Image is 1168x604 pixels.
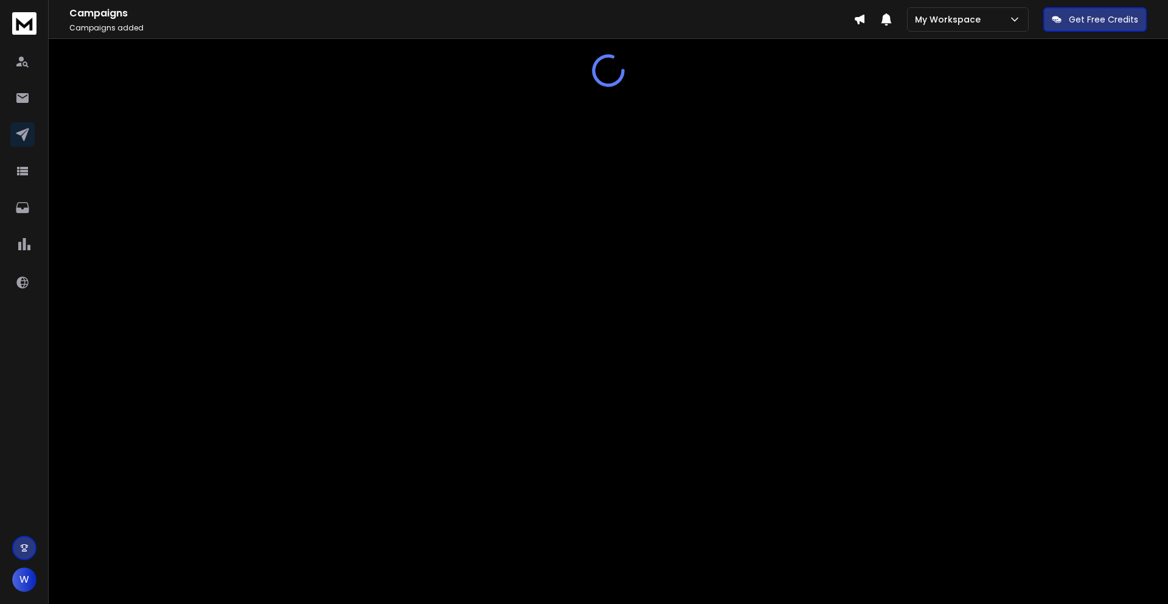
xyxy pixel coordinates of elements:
[915,13,985,26] p: My Workspace
[1069,13,1138,26] p: Get Free Credits
[69,6,853,21] h1: Campaigns
[12,567,36,592] button: W
[1043,7,1147,32] button: Get Free Credits
[12,12,36,35] img: logo
[69,23,853,33] p: Campaigns added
